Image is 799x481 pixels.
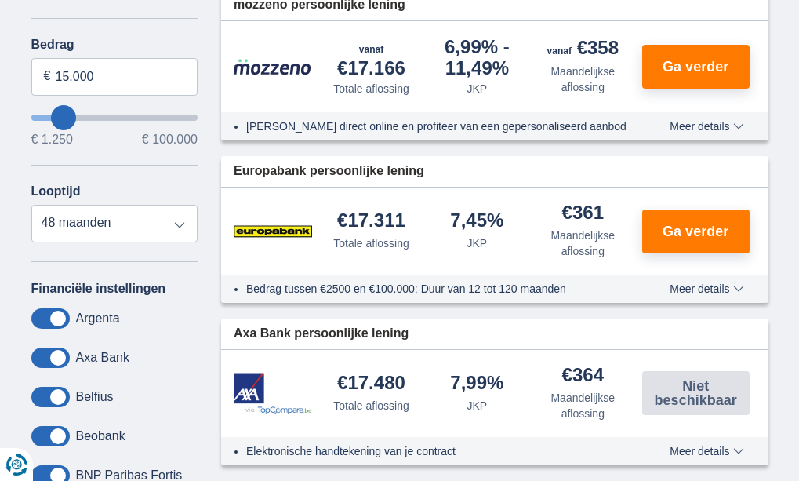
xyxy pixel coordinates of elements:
button: Ga verder [642,45,750,89]
button: Meer details [658,445,755,457]
div: JKP [467,235,488,251]
div: Maandelijkse aflossing [536,64,630,95]
div: €17.311 [337,211,405,232]
span: Meer details [670,446,743,457]
img: product.pl.alt Mozzeno [234,58,312,75]
button: Meer details [658,120,755,133]
div: 6,99% [430,38,524,78]
span: Europabank persoonlijke lening [234,162,424,180]
label: Financiële instellingen [31,282,166,296]
span: Ga verder [663,60,728,74]
div: JKP [467,81,488,97]
div: €361 [562,203,604,224]
div: €17.480 [337,374,405,395]
span: Niet beschikbaar [647,379,745,407]
button: Meer details [658,282,755,295]
span: Meer details [670,283,743,294]
li: [PERSON_NAME] direct online en profiteer van een gepersonaliseerd aanbod [246,118,636,134]
span: € 1.250 [31,133,73,146]
label: Argenta [76,312,120,326]
div: €358 [547,38,619,60]
li: Bedrag tussen €2500 en €100.000; Duur van 12 tot 120 maanden [246,281,636,297]
span: € 100.000 [142,133,198,146]
div: 7,99% [450,374,503,395]
div: Maandelijkse aflossing [536,228,630,259]
label: Looptijd [31,184,81,199]
div: JKP [467,398,488,414]
label: Axa Bank [76,351,129,365]
img: product.pl.alt Axa Bank [234,373,312,414]
input: wantToBorrow [31,115,198,121]
img: product.pl.alt Europabank [234,212,312,251]
label: Beobank [76,429,125,443]
div: Maandelijkse aflossing [536,390,630,421]
button: Niet beschikbaar [642,371,750,415]
label: Belfius [76,390,114,404]
div: Totale aflossing [333,235,409,251]
span: € [44,67,51,86]
div: 7,45% [450,211,503,232]
span: Ga verder [663,224,728,239]
li: Elektronische handtekening van je contract [246,443,636,459]
button: Ga verder [642,210,750,253]
div: Totale aflossing [333,398,409,414]
div: €17.166 [325,37,418,78]
span: Meer details [670,121,743,132]
div: €364 [562,366,604,387]
label: Bedrag [31,38,198,52]
div: Totale aflossing [333,81,409,97]
span: Axa Bank persoonlijke lening [234,325,409,343]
